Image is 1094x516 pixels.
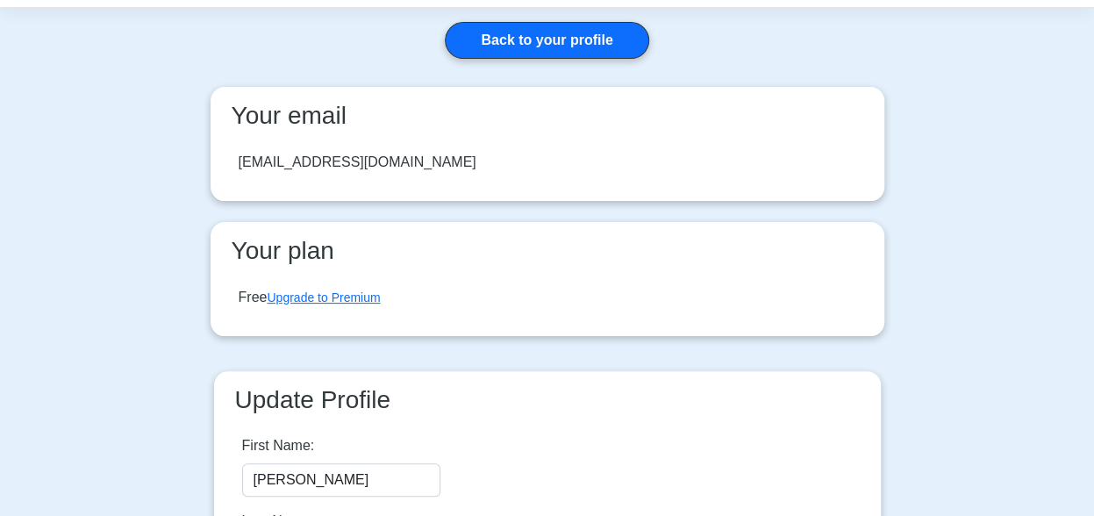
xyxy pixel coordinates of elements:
h3: Update Profile [228,385,867,415]
label: First Name: [242,435,315,456]
h3: Your email [225,101,870,131]
div: [EMAIL_ADDRESS][DOMAIN_NAME] [239,152,476,173]
a: Back to your profile [445,22,648,59]
h3: Your plan [225,236,870,266]
div: Free [239,287,381,308]
a: Upgrade to Premium [267,290,380,305]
